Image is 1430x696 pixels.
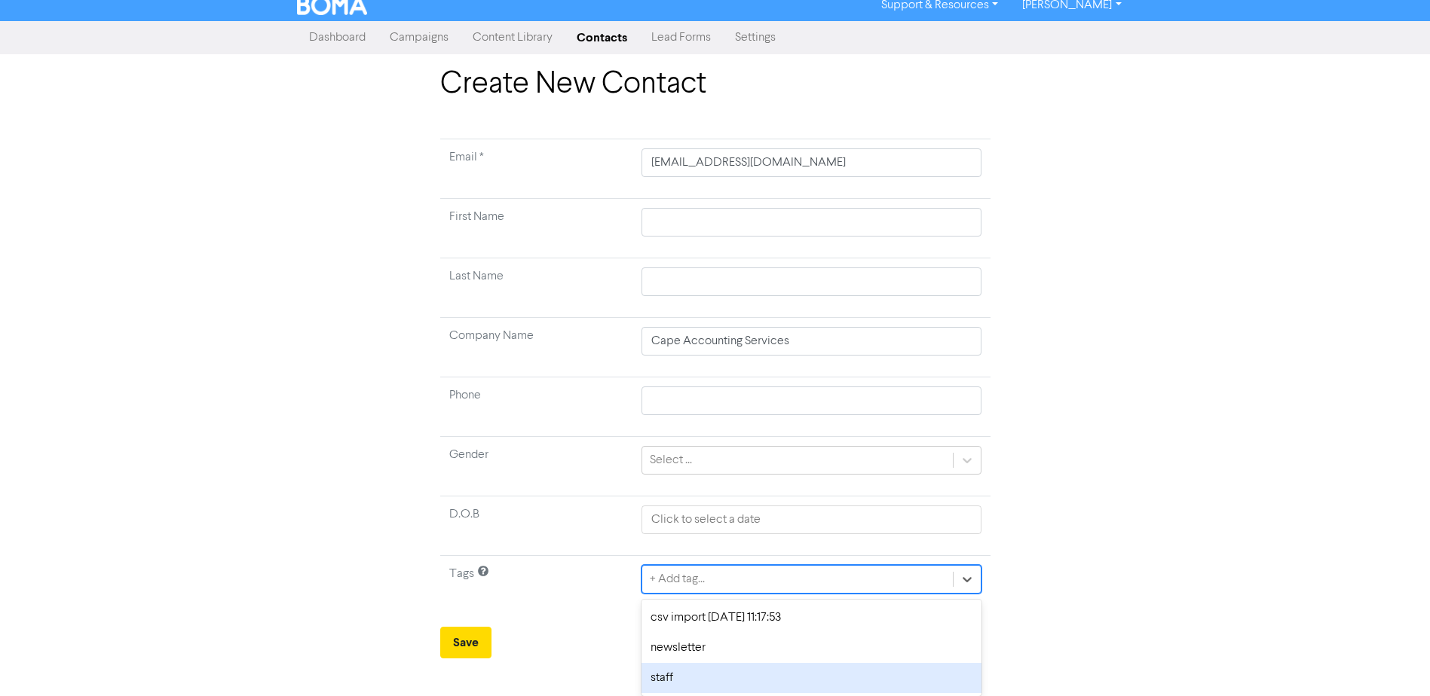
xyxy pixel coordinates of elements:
[1355,624,1430,696] iframe: Chat Widget
[440,318,633,377] td: Company Name
[565,23,639,53] a: Contacts
[461,23,565,53] a: Content Library
[639,23,723,53] a: Lead Forms
[378,23,461,53] a: Campaigns
[440,139,633,199] td: Required
[440,377,633,437] td: Phone
[650,451,692,469] div: Select ...
[440,66,991,102] h1: Create New Contact
[642,603,981,633] div: csv import [DATE] 11:17:53
[440,627,491,658] button: Save
[297,23,378,53] a: Dashboard
[642,505,981,534] input: Click to select a date
[440,199,633,258] td: First Name
[440,437,633,496] td: Gender
[723,23,788,53] a: Settings
[440,258,633,318] td: Last Name
[642,633,981,663] div: newsletter
[650,570,705,588] div: + Add tag...
[440,496,633,556] td: D.O.B
[440,556,633,615] td: Tags
[642,663,981,693] div: staff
